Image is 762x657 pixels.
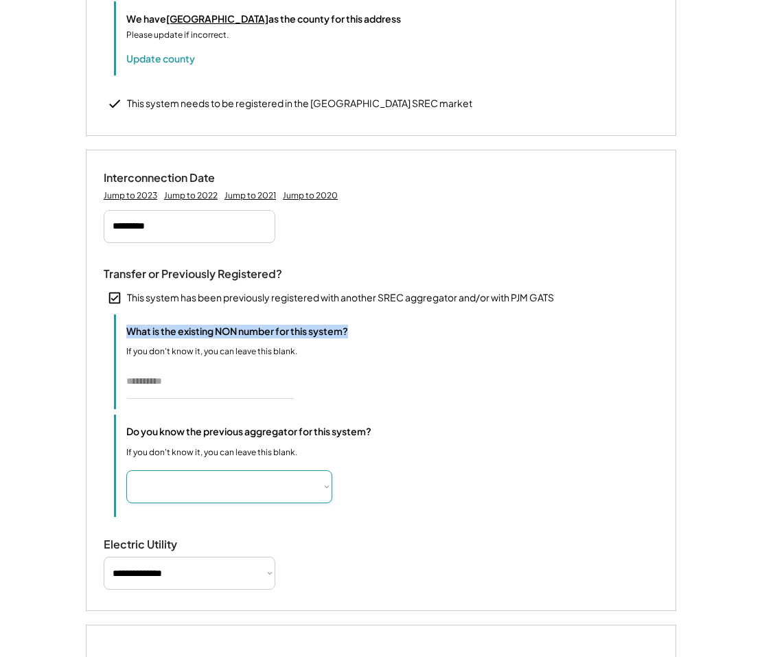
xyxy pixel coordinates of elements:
[104,171,241,185] div: Interconnection Date
[126,346,297,358] div: If you don't know it, you can leave this blank.
[127,97,472,111] div: This system needs to be registered in the [GEOGRAPHIC_DATA] SREC market
[104,267,282,281] div: Transfer or Previously Registered?
[166,12,268,25] u: [GEOGRAPHIC_DATA]
[126,12,401,26] div: We have as the county for this address
[283,190,338,201] div: Jump to 2020
[164,190,218,201] div: Jump to 2022
[126,51,195,65] button: Update county
[127,291,554,305] div: This system has been previously registered with another SREC aggregator and/or with PJM GATS
[104,190,157,201] div: Jump to 2023
[224,190,276,201] div: Jump to 2021
[104,538,241,552] div: Electric Utility
[126,29,229,41] div: Please update if incorrect.
[126,447,297,459] div: If you don't know it, you can leave this blank.
[126,425,371,439] div: Do you know the previous aggregator for this system?
[126,325,348,338] div: What is the existing NON number for this system?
